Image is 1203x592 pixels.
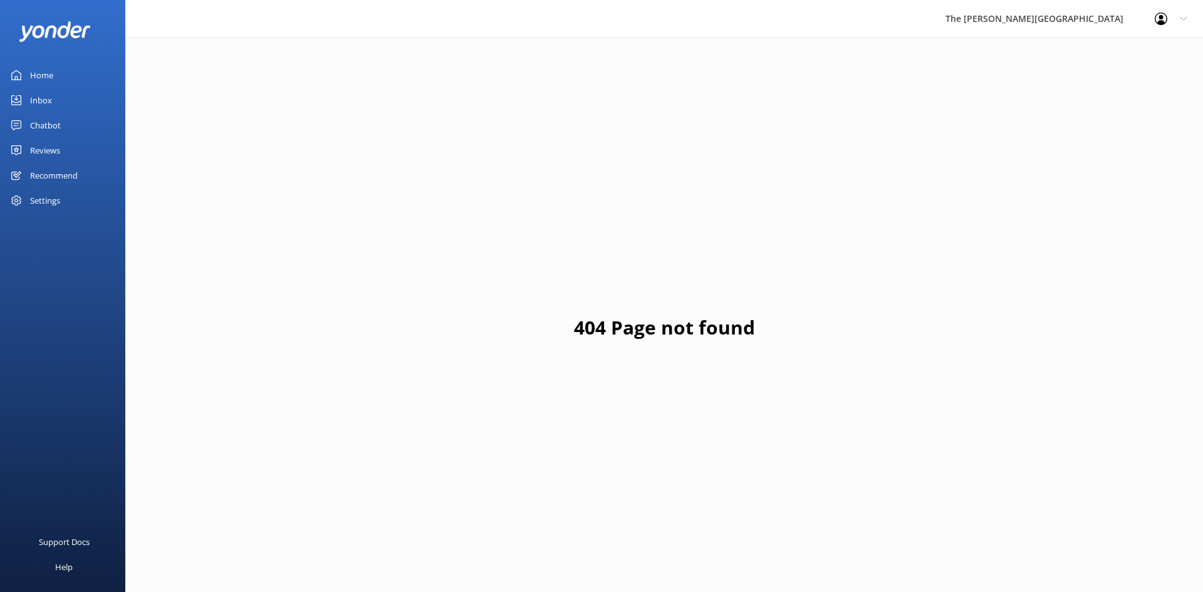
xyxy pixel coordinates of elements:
img: yonder-white-logo.png [19,21,91,42]
div: Home [30,63,53,88]
div: Chatbot [30,113,61,138]
div: Inbox [30,88,52,113]
div: Settings [30,188,60,213]
div: Recommend [30,163,78,188]
h1: 404 Page not found [574,313,755,343]
div: Support Docs [39,529,90,554]
div: Help [55,554,73,579]
div: Reviews [30,138,60,163]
